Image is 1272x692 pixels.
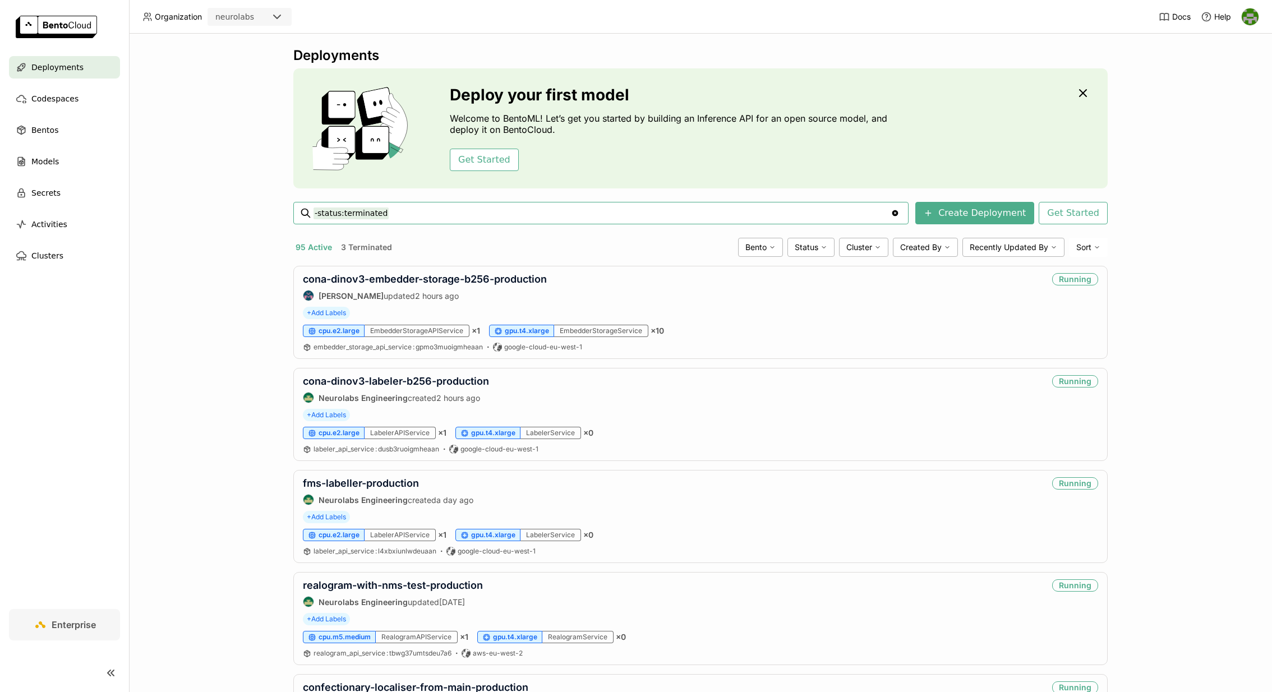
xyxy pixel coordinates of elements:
div: Help [1201,11,1231,22]
div: Status [787,238,835,257]
img: Neurolabs Engineering [303,393,314,403]
span: × 0 [616,632,626,642]
input: Selected neurolabs. [255,12,256,23]
div: RealogramAPIService [376,631,458,643]
div: neurolabs [215,11,254,22]
img: Attila Fodor [303,290,314,301]
span: × 0 [583,428,593,438]
span: × 1 [472,326,480,336]
div: LabelerService [520,427,581,439]
span: : [386,649,388,657]
svg: Clear value [891,209,900,218]
input: Search [314,204,891,222]
button: 3 Terminated [339,240,394,255]
div: Bento [738,238,783,257]
span: google-cloud-eu-west-1 [460,445,538,454]
a: Clusters [9,244,120,267]
span: Clusters [31,249,63,262]
span: Sort [1076,242,1091,252]
span: gpu.t4.xlarge [471,530,515,539]
strong: Neurolabs Engineering [319,597,408,607]
span: gpu.t4.xlarge [505,326,549,335]
span: Recently Updated By [970,242,1048,252]
span: Enterprise [52,619,96,630]
button: Create Deployment [915,202,1034,224]
img: logo [16,16,97,38]
span: aws-eu-west-2 [473,649,523,658]
span: labeler_api_service dusb3ruoigmheaan [314,445,439,453]
span: a day ago [436,495,473,505]
span: +Add Labels [303,307,350,319]
span: google-cloud-eu-west-1 [504,343,582,352]
a: Secrets [9,182,120,204]
span: : [413,343,414,351]
div: EmbedderStorageService [554,325,648,337]
div: Running [1052,579,1098,592]
button: 95 Active [293,240,334,255]
a: Docs [1159,11,1191,22]
a: Models [9,150,120,173]
p: Welcome to BentoML! Let’s get you started by building an Inference API for an open source model, ... [450,113,893,135]
div: Created By [893,238,958,257]
span: × 10 [651,326,664,336]
a: Codespaces [9,87,120,110]
h3: Deploy your first model [450,86,893,104]
span: Bentos [31,123,58,137]
div: LabelerAPIService [365,427,436,439]
span: google-cloud-eu-west-1 [458,547,536,556]
img: cover onboarding [302,86,423,170]
span: Activities [31,218,67,231]
a: realogram_api_service:tbwg37umtsdeu7a6 [314,649,451,658]
span: × 0 [583,530,593,540]
a: Enterprise [9,609,120,640]
span: 2 hours ago [415,291,459,301]
div: Running [1052,273,1098,285]
span: : [375,547,377,555]
div: updated [303,596,483,607]
a: realogram-with-nms-test-production [303,579,483,591]
a: labeler_api_service:dusb3ruoigmheaan [314,445,439,454]
a: cona-dinov3-labeler-b256-production [303,375,489,387]
button: Get Started [450,149,519,171]
span: +Add Labels [303,511,350,523]
span: × 1 [438,428,446,438]
span: Bento [745,242,767,252]
span: Organization [155,12,202,22]
div: created [303,392,489,403]
span: +Add Labels [303,613,350,625]
span: Models [31,155,59,168]
strong: [PERSON_NAME] [319,291,384,301]
span: Codespaces [31,92,79,105]
span: × 1 [438,530,446,540]
div: created [303,494,473,505]
span: labeler_api_service l4xbxiunlwdeuaan [314,547,436,555]
div: Recently Updated By [962,238,1064,257]
div: updated [303,290,547,301]
span: Cluster [846,242,872,252]
span: gpu.t4.xlarge [493,633,537,642]
img: Neurolabs Engineering [303,597,314,607]
span: cpu.e2.large [319,326,360,335]
span: Docs [1172,12,1191,22]
strong: Neurolabs Engineering [319,393,408,403]
div: RealogramService [542,631,614,643]
div: Sort [1069,238,1108,257]
img: Neurolabs Engineering [303,495,314,505]
span: +Add Labels [303,409,350,421]
a: Activities [9,213,120,236]
span: × 1 [460,632,468,642]
span: realogram_api_service tbwg37umtsdeu7a6 [314,649,451,657]
div: EmbedderStorageAPIService [365,325,469,337]
span: cpu.m5.medium [319,633,371,642]
span: : [375,445,377,453]
span: Status [795,242,818,252]
span: Secrets [31,186,61,200]
span: Help [1214,12,1231,22]
a: embedder_storage_api_service:gpmo3muoigmheaan [314,343,483,352]
a: fms-labeller-production [303,477,419,489]
a: Deployments [9,56,120,79]
a: Bentos [9,119,120,141]
a: cona-dinov3-embedder-storage-b256-production [303,273,547,285]
div: LabelerAPIService [365,529,436,541]
span: cpu.e2.large [319,530,360,539]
